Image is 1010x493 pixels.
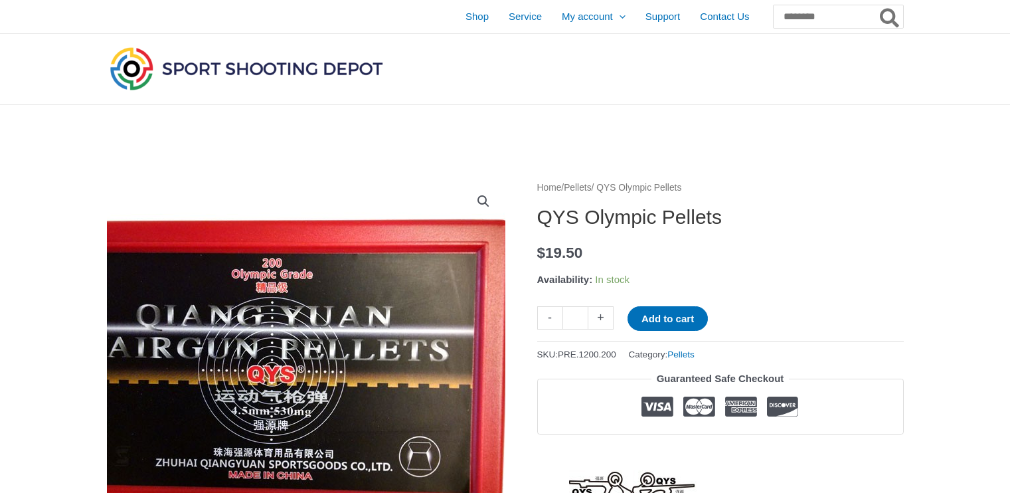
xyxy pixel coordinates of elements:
[471,189,495,213] a: View full-screen image gallery
[537,444,904,460] iframe: Customer reviews powered by Trustpilot
[564,183,591,193] a: Pellets
[537,306,562,330] a: -
[877,5,903,28] button: Search
[558,349,616,359] span: PRE.1200.200
[107,44,386,93] img: Sport Shooting Depot
[629,346,695,363] span: Category:
[628,306,708,331] button: Add to cart
[667,349,695,359] a: Pellets
[537,245,546,261] span: $
[588,306,614,330] a: +
[537,245,583,261] bdi: 19.50
[537,183,562,193] a: Home
[537,346,616,363] span: SKU:
[562,306,588,330] input: Product quantity
[537,274,593,285] span: Availability:
[651,369,790,388] legend: Guaranteed Safe Checkout
[537,179,904,197] nav: Breadcrumb
[595,274,630,285] span: In stock
[537,205,904,229] h1: QYS Olympic Pellets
